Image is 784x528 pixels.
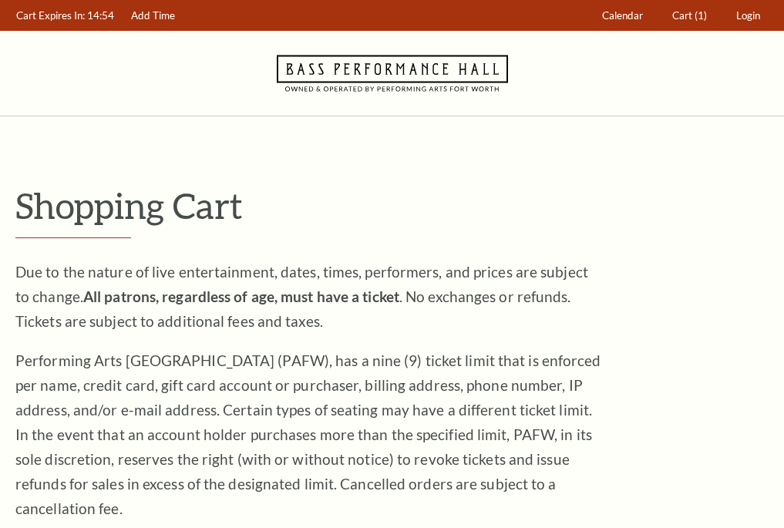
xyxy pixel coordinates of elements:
[665,1,715,31] a: Cart (1)
[87,9,114,22] span: 14:54
[15,263,588,330] span: Due to the nature of live entertainment, dates, times, performers, and prices are subject to chan...
[602,9,643,22] span: Calendar
[595,1,651,31] a: Calendar
[15,348,601,521] p: Performing Arts [GEOGRAPHIC_DATA] (PAFW), has a nine (9) ticket limit that is enforced per name, ...
[16,9,85,22] span: Cart Expires In:
[83,288,399,305] strong: All patrons, regardless of age, must have a ticket
[124,1,183,31] a: Add Time
[695,9,707,22] span: (1)
[15,186,769,225] p: Shopping Cart
[672,9,692,22] span: Cart
[729,1,768,31] a: Login
[736,9,760,22] span: Login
